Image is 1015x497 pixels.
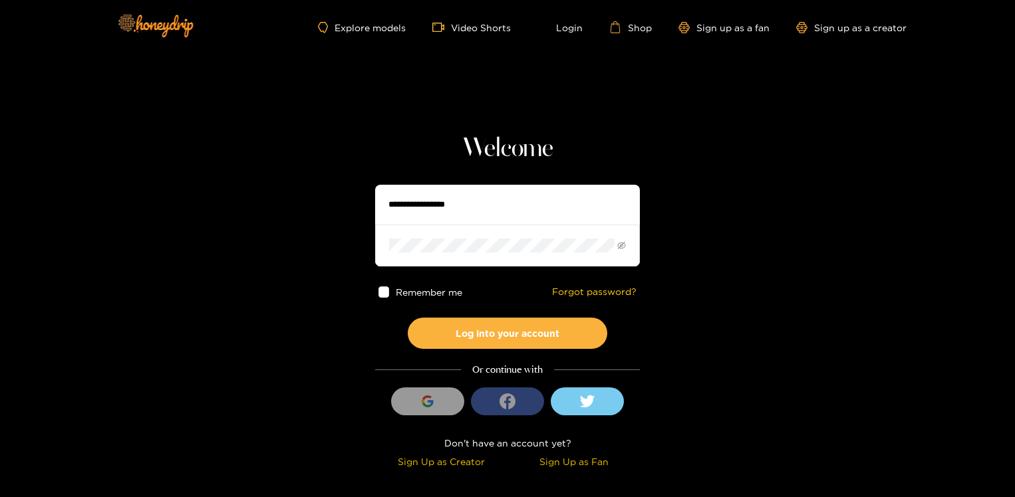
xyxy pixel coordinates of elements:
a: Explore models [318,22,406,33]
div: Sign Up as Creator [378,454,504,469]
a: Video Shorts [432,21,511,33]
span: eye-invisible [617,241,626,250]
a: Sign up as a fan [678,22,770,33]
div: Don't have an account yet? [375,435,640,450]
span: Remember me [396,287,463,297]
a: Shop [609,21,652,33]
a: Login [537,21,583,33]
div: Or continue with [375,362,640,377]
span: video-camera [432,21,451,33]
button: Log into your account [408,318,607,349]
h1: Welcome [375,133,640,165]
a: Forgot password? [552,286,637,298]
div: Sign Up as Fan [511,454,637,469]
a: Sign up as a creator [796,22,907,33]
